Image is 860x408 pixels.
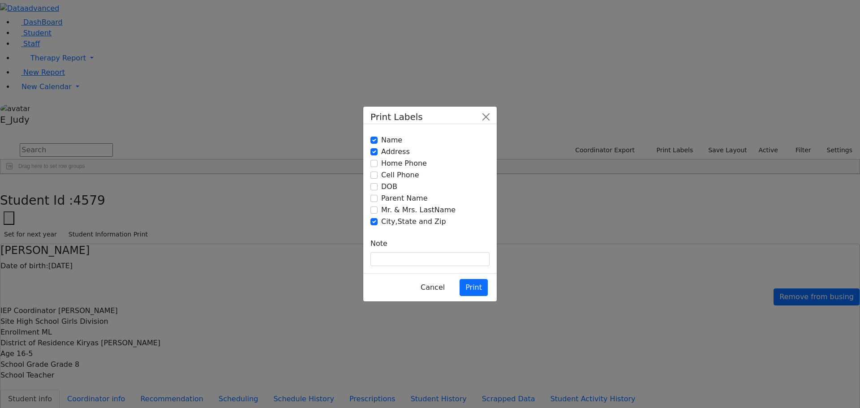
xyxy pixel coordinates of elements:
[370,235,387,252] label: Note
[460,279,488,296] button: Print
[381,193,428,204] label: Parent Name
[381,135,402,146] label: Name
[381,205,456,215] label: Mr. & Mrs. LastName
[381,146,410,157] label: Address
[381,216,446,227] label: City,State and Zip
[381,158,427,169] label: Home Phone
[381,181,397,192] label: DOB
[381,170,419,180] label: Cell Phone
[479,110,493,124] button: Close
[415,279,451,296] button: Cancel
[370,110,423,124] h5: Print Labels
